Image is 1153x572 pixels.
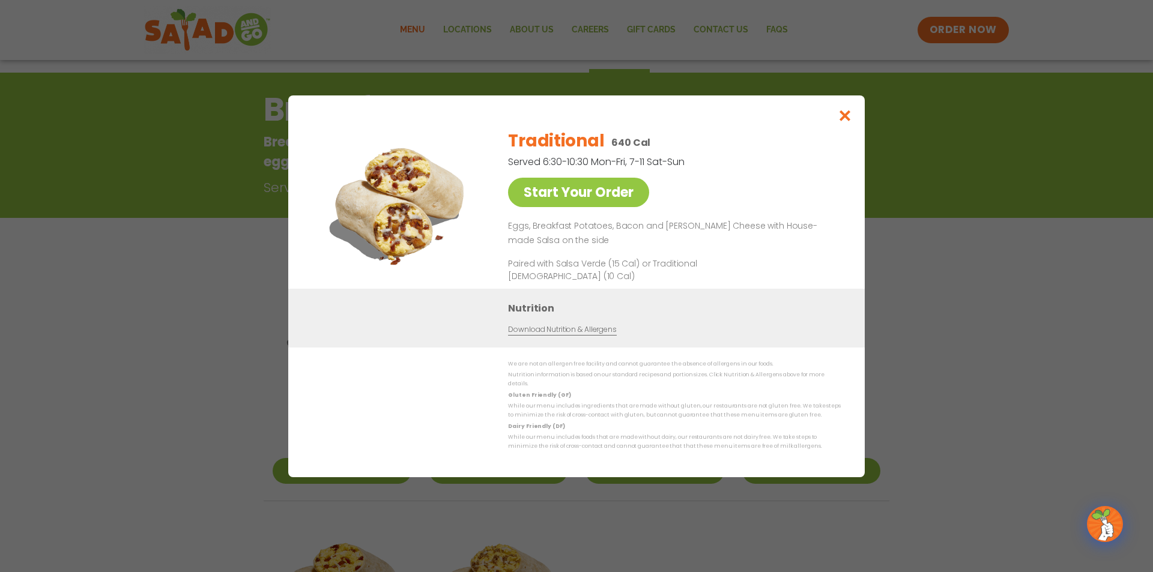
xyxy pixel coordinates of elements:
[508,422,564,429] strong: Dairy Friendly (DF)
[508,433,841,451] p: While our menu includes foods that are made without dairy, our restaurants are not dairy free. We...
[508,154,778,169] p: Served 6:30-10:30 Mon-Fri, 7-11 Sat-Sun
[508,178,649,207] a: Start Your Order
[508,219,836,248] p: Eggs, Breakfast Potatoes, Bacon and [PERSON_NAME] Cheese with House-made Salsa on the side
[508,300,847,315] h3: Nutrition
[508,128,604,154] h2: Traditional
[508,324,616,335] a: Download Nutrition & Allergens
[826,95,865,136] button: Close modal
[508,360,841,369] p: We are not an allergen free facility and cannot guarantee the absence of allergens in our foods.
[508,257,730,282] p: Paired with Salsa Verde (15 Cal) or Traditional [DEMOGRAPHIC_DATA] (10 Cal)
[1088,507,1122,541] img: wpChatIcon
[508,402,841,420] p: While our menu includes ingredients that are made without gluten, our restaurants are not gluten ...
[508,391,570,398] strong: Gluten Friendly (GF)
[315,119,483,288] img: Featured product photo for Traditional
[611,135,650,150] p: 640 Cal
[508,370,841,389] p: Nutrition information is based on our standard recipes and portion sizes. Click Nutrition & Aller...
